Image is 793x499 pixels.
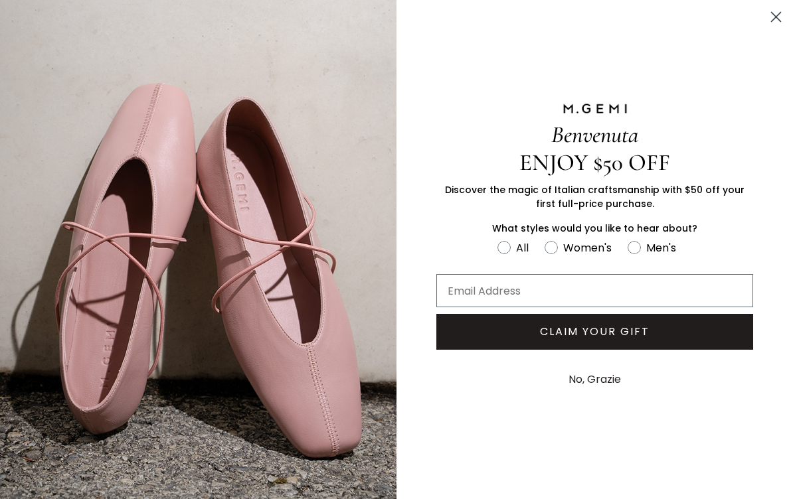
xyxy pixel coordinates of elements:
[562,103,628,115] img: M.GEMI
[551,121,638,149] span: Benvenuta
[764,5,788,29] button: Close dialog
[436,314,753,350] button: CLAIM YOUR GIFT
[445,183,745,210] span: Discover the magic of Italian craftsmanship with $50 off your first full-price purchase.
[519,149,670,177] span: ENJOY $50 OFF
[562,363,628,396] button: No, Grazie
[516,240,529,256] div: All
[436,274,753,307] input: Email Address
[492,222,697,235] span: What styles would you like to hear about?
[563,240,612,256] div: Women's
[646,240,676,256] div: Men's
